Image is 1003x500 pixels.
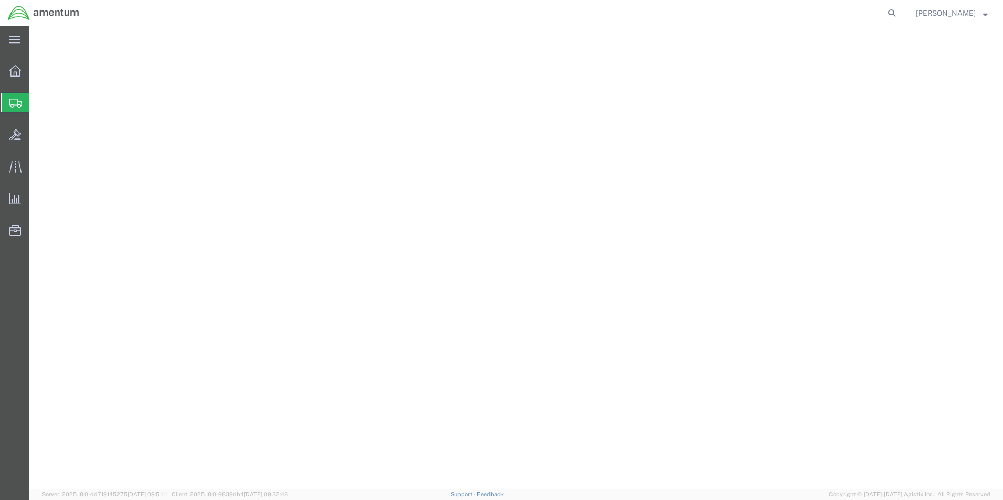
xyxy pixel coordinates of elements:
button: [PERSON_NAME] [915,7,988,19]
span: Daniel King [916,7,976,19]
span: Copyright © [DATE]-[DATE] Agistix Inc., All Rights Reserved [829,490,990,499]
span: Server: 2025.18.0-dd719145275 [42,491,167,497]
span: [DATE] 09:51:11 [127,491,167,497]
img: logo [7,5,80,21]
a: Feedback [477,491,504,497]
span: Client: 2025.18.0-9839db4 [172,491,288,497]
span: [DATE] 09:32:48 [244,491,288,497]
a: Support [451,491,477,497]
iframe: FS Legacy Container [29,26,1003,489]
